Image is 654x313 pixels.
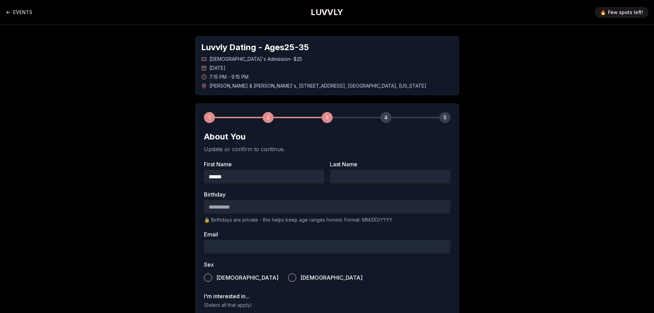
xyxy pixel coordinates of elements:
div: 5 [439,112,450,123]
h1: Luvvly Dating - Ages 25 - 35 [201,42,453,53]
div: 1 [204,112,215,123]
label: Email [204,232,450,237]
span: [DEMOGRAPHIC_DATA] [216,275,278,280]
span: 7:15 PM - 9:15 PM [209,74,249,80]
span: Few spots left! [608,9,643,16]
p: (Select all that apply) [204,302,450,309]
p: Update or confirm to continue. [204,145,450,153]
span: [DEMOGRAPHIC_DATA] [300,275,363,280]
label: I'm interested in... [204,293,450,299]
label: First Name [204,161,324,167]
div: 2 [263,112,274,123]
span: 🔥 [600,9,606,16]
a: LUVVLY [311,7,343,18]
div: 4 [380,112,391,123]
span: [DATE] [209,65,226,71]
a: Back to events [5,5,32,19]
h2: About You [204,131,450,142]
p: 🔒 Birthdays are private - this helps keep age ranges honest. Format: MM/DD/YYYY [204,216,450,223]
button: [DEMOGRAPHIC_DATA] [288,273,296,282]
label: Last Name [330,161,450,167]
span: [DEMOGRAPHIC_DATA]'s Admission - $25 [209,56,302,63]
label: Sex [204,262,450,267]
span: [PERSON_NAME] & [PERSON_NAME]'s , [STREET_ADDRESS] , [GEOGRAPHIC_DATA] , [US_STATE] [209,82,426,89]
label: Birthday [204,192,450,197]
div: 3 [322,112,333,123]
button: [DEMOGRAPHIC_DATA] [204,273,212,282]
